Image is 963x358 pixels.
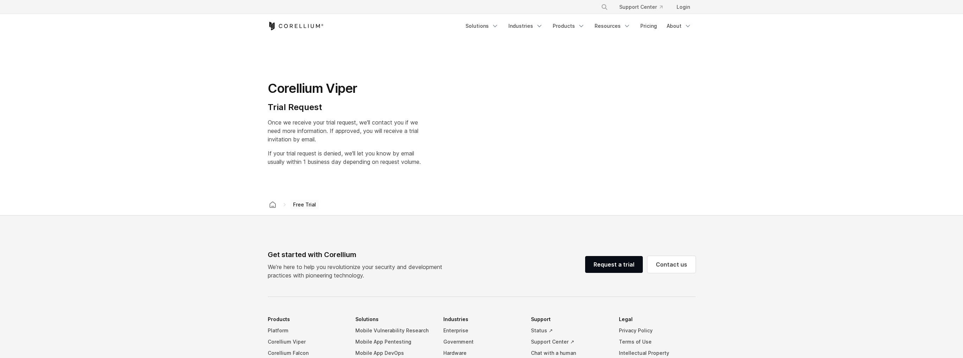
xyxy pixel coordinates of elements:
[598,1,611,13] button: Search
[443,325,520,336] a: Enterprise
[647,256,696,273] a: Contact us
[268,336,344,347] a: Corellium Viper
[504,20,547,32] a: Industries
[549,20,589,32] a: Products
[461,20,696,32] div: Navigation Menu
[268,102,421,113] h4: Trial Request
[266,200,279,210] a: Corellium home
[268,119,418,143] span: Once we receive your trial request, we'll contact you if we need more information. If approved, y...
[355,336,432,347] a: Mobile App Pentesting
[268,263,448,280] p: We’re here to help you revolutionize your security and development practices with pioneering tech...
[531,325,608,336] a: Status ↗
[663,20,696,32] a: About
[636,20,661,32] a: Pricing
[443,336,520,347] a: Government
[593,1,696,13] div: Navigation Menu
[268,249,448,260] div: Get started with Corellium
[614,1,668,13] a: Support Center
[268,150,421,165] span: If your trial request is denied, we'll let you know by email usually within 1 business day depend...
[268,22,324,30] a: Corellium Home
[290,200,319,210] span: Free Trial
[671,1,696,13] a: Login
[268,325,344,336] a: Platform
[590,20,635,32] a: Resources
[619,336,696,347] a: Terms of Use
[355,325,432,336] a: Mobile Vulnerability Research
[619,325,696,336] a: Privacy Policy
[531,336,608,347] a: Support Center ↗
[461,20,503,32] a: Solutions
[585,256,643,273] a: Request a trial
[268,81,421,96] h1: Corellium Viper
